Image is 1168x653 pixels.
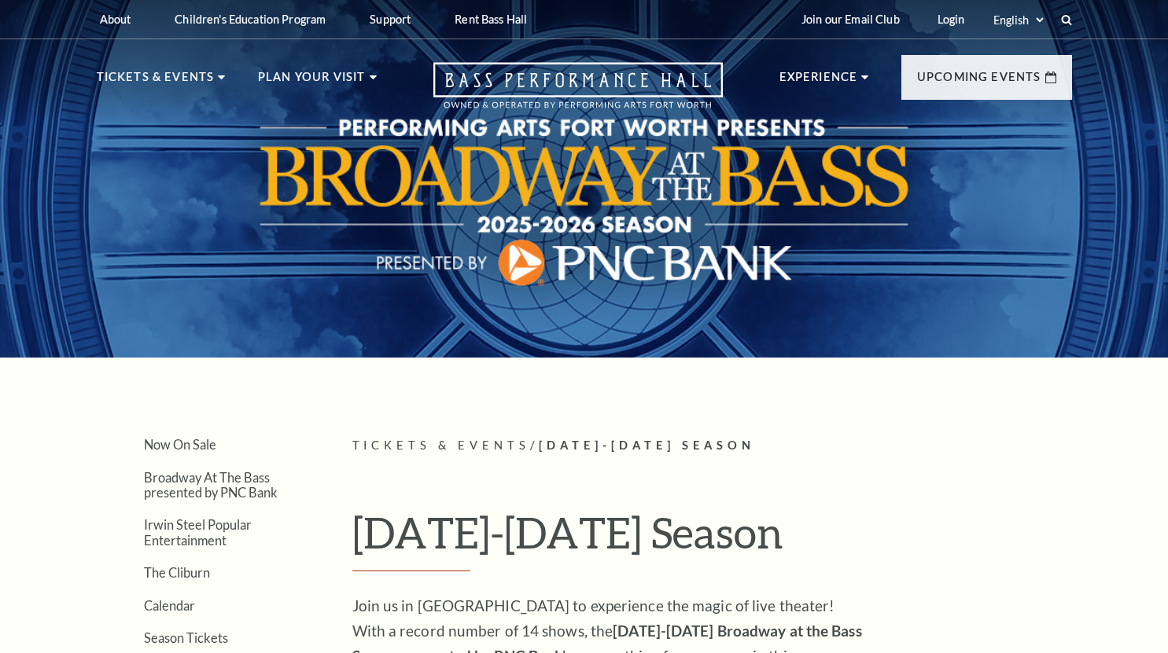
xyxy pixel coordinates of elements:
[97,68,215,96] p: Tickets & Events
[990,13,1046,28] select: Select:
[144,630,228,645] a: Season Tickets
[175,13,326,26] p: Children's Education Program
[100,13,131,26] p: About
[370,13,411,26] p: Support
[352,507,1072,571] h1: [DATE]-[DATE] Season
[144,437,216,452] a: Now On Sale
[779,68,858,96] p: Experience
[144,565,210,580] a: The Cliburn
[352,436,1072,456] p: /
[352,438,531,452] span: Tickets & Events
[144,517,252,547] a: Irwin Steel Popular Entertainment
[455,13,527,26] p: Rent Bass Hall
[144,598,195,613] a: Calendar
[144,470,278,500] a: Broadway At The Bass presented by PNC Bank
[258,68,366,96] p: Plan Your Visit
[539,438,755,452] span: [DATE]-[DATE] Season
[917,68,1041,96] p: Upcoming Events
